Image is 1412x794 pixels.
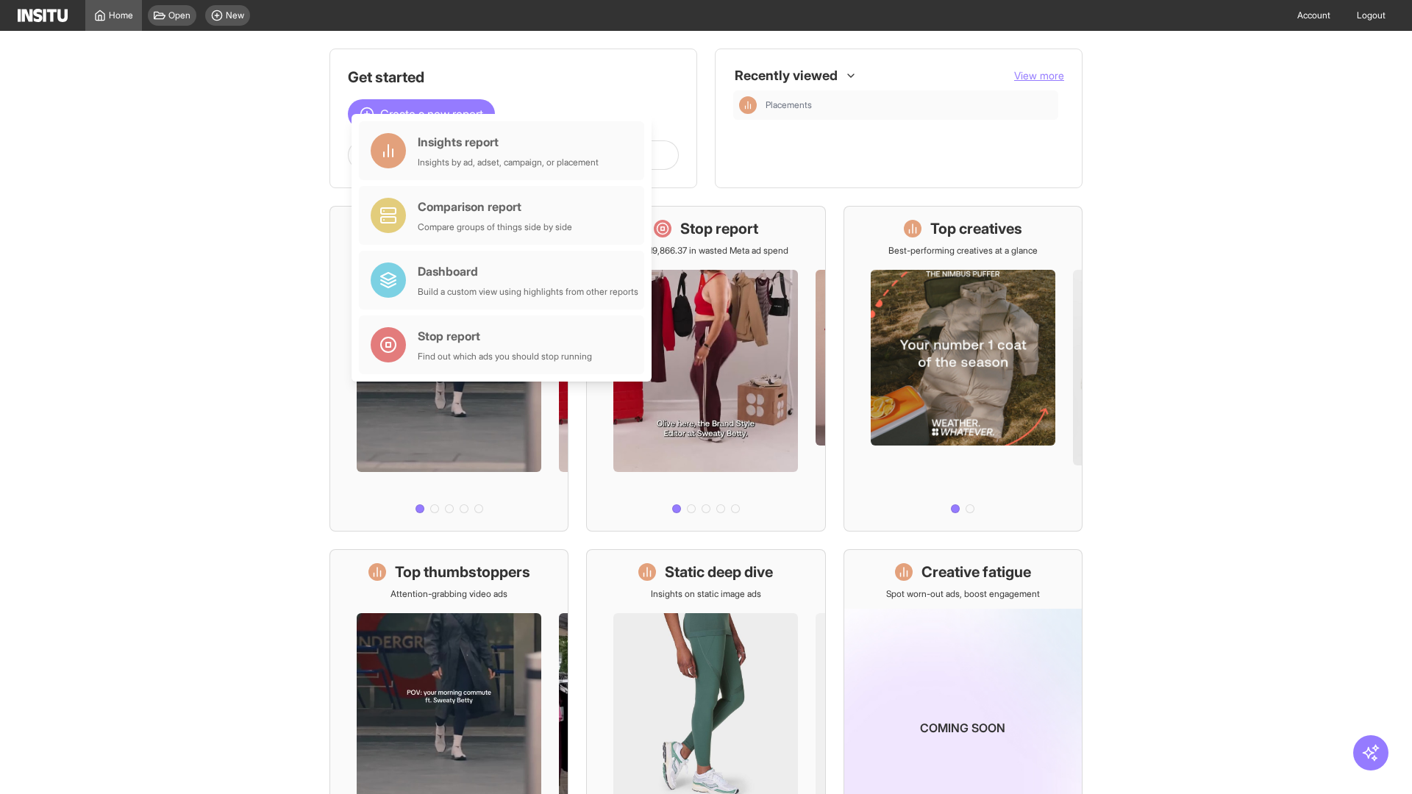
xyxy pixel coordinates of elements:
[739,96,757,114] div: Insights
[665,562,773,582] h1: Static deep dive
[348,67,679,87] h1: Get started
[1014,68,1064,83] button: View more
[226,10,244,21] span: New
[623,245,788,257] p: Save £19,866.37 in wasted Meta ad spend
[395,562,530,582] h1: Top thumbstoppers
[586,206,825,532] a: Stop reportSave £19,866.37 in wasted Meta ad spend
[391,588,507,600] p: Attention-grabbing video ads
[888,245,1038,257] p: Best-performing creatives at a glance
[329,206,568,532] a: What's live nowSee all active ads instantly
[766,99,1052,111] span: Placements
[680,218,758,239] h1: Stop report
[418,262,638,280] div: Dashboard
[844,206,1083,532] a: Top creativesBest-performing creatives at a glance
[418,157,599,168] div: Insights by ad, adset, campaign, or placement
[348,99,495,129] button: Create a new report
[930,218,1022,239] h1: Top creatives
[18,9,68,22] img: Logo
[418,221,572,233] div: Compare groups of things side by side
[380,105,483,123] span: Create a new report
[418,133,599,151] div: Insights report
[418,198,572,215] div: Comparison report
[418,351,592,362] div: Find out which ads you should stop running
[651,588,761,600] p: Insights on static image ads
[766,99,812,111] span: Placements
[1014,69,1064,82] span: View more
[418,327,592,345] div: Stop report
[109,10,133,21] span: Home
[418,286,638,298] div: Build a custom view using highlights from other reports
[168,10,190,21] span: Open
